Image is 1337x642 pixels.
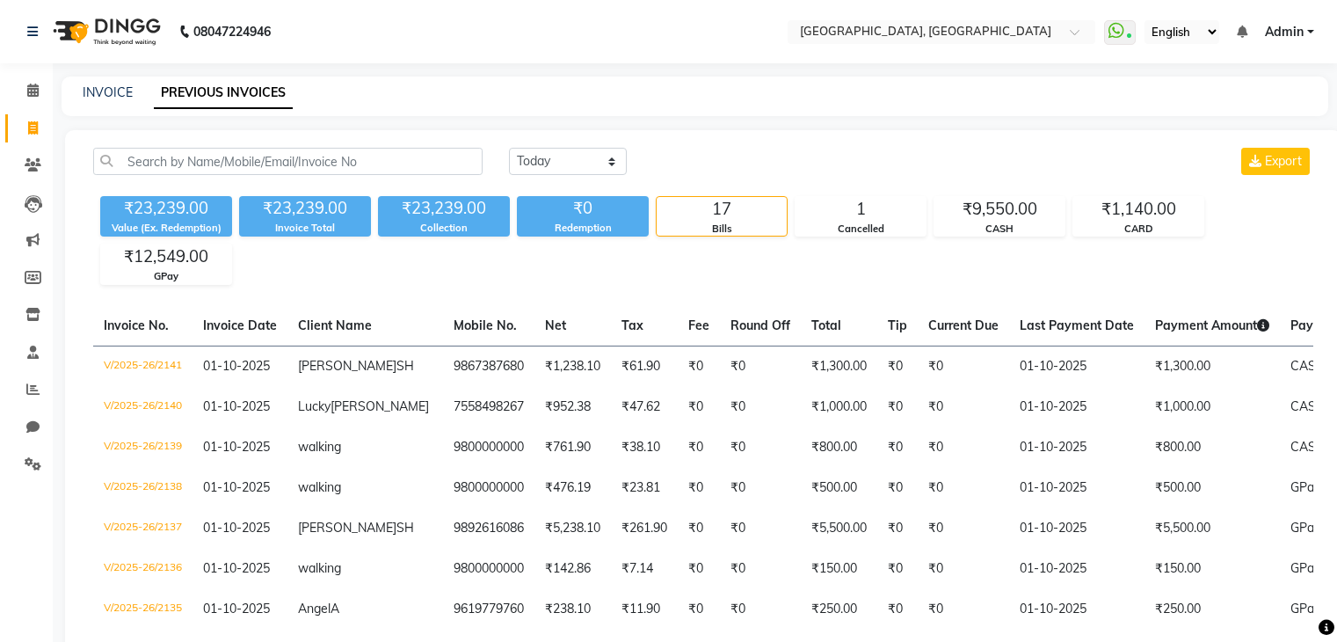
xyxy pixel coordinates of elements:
div: Redemption [517,221,649,236]
a: PREVIOUS INVOICES [154,77,293,109]
span: Tip [888,317,907,333]
td: V/2025-26/2137 [93,508,193,549]
td: ₹61.90 [611,346,678,387]
span: 01-10-2025 [203,479,270,495]
div: 1 [796,197,926,222]
span: A [331,601,339,616]
td: ₹0 [720,468,801,508]
td: ₹0 [678,387,720,427]
td: ₹261.90 [611,508,678,549]
td: ₹0 [720,589,801,630]
td: ₹250.00 [1144,589,1280,630]
td: ₹0 [720,427,801,468]
td: ₹0 [877,387,918,427]
span: Tax [621,317,643,333]
div: ₹12,549.00 [101,244,231,269]
span: SH [396,520,414,536]
div: Bills [657,222,787,237]
span: Mobile No. [454,317,517,333]
span: GPay [1290,560,1320,576]
span: walking [298,479,341,495]
td: ₹0 [918,549,1009,589]
td: 7558498267 [443,387,534,427]
td: ₹5,500.00 [801,508,877,549]
td: ₹0 [877,549,918,589]
td: ₹0 [918,468,1009,508]
span: Last Payment Date [1020,317,1134,333]
td: ₹150.00 [801,549,877,589]
span: CASH [1290,439,1326,455]
td: ₹0 [678,508,720,549]
td: 9800000000 [443,549,534,589]
td: 01-10-2025 [1009,508,1144,549]
td: ₹500.00 [801,468,877,508]
div: Value (Ex. Redemption) [100,221,232,236]
td: ₹761.90 [534,427,611,468]
span: Invoice No. [104,317,169,333]
td: V/2025-26/2140 [93,387,193,427]
td: 01-10-2025 [1009,589,1144,630]
input: Search by Name/Mobile/Email/Invoice No [93,148,483,175]
td: ₹238.10 [534,589,611,630]
td: ₹0 [918,508,1009,549]
div: ₹23,239.00 [378,196,510,221]
img: logo [45,7,165,56]
span: Payment Amount [1155,317,1269,333]
td: ₹476.19 [534,468,611,508]
span: Client Name [298,317,372,333]
td: ₹11.90 [611,589,678,630]
td: ₹1,238.10 [534,346,611,387]
td: V/2025-26/2139 [93,427,193,468]
td: ₹800.00 [1144,427,1280,468]
td: 01-10-2025 [1009,427,1144,468]
td: ₹0 [678,549,720,589]
td: 9800000000 [443,427,534,468]
td: ₹0 [678,346,720,387]
span: 01-10-2025 [203,520,270,536]
td: 9892616086 [443,508,534,549]
td: V/2025-26/2135 [93,589,193,630]
span: GPay [1290,601,1320,616]
td: 01-10-2025 [1009,387,1144,427]
td: ₹0 [720,508,801,549]
span: [PERSON_NAME] [298,358,396,374]
div: Cancelled [796,222,926,237]
a: INVOICE [83,84,133,100]
td: V/2025-26/2141 [93,346,193,387]
span: Total [811,317,841,333]
span: Export [1265,153,1302,169]
button: Export [1241,148,1310,175]
div: CASH [934,222,1065,237]
td: ₹1,000.00 [801,387,877,427]
span: 01-10-2025 [203,358,270,374]
td: ₹1,300.00 [801,346,877,387]
td: 9619779760 [443,589,534,630]
td: ₹0 [720,346,801,387]
span: Admin [1265,23,1304,41]
span: walking [298,560,341,576]
span: 01-10-2025 [203,601,270,616]
div: ₹0 [517,196,649,221]
b: 08047224946 [193,7,271,56]
span: Round Off [730,317,790,333]
td: ₹500.00 [1144,468,1280,508]
td: ₹0 [877,589,918,630]
td: 9867387680 [443,346,534,387]
td: ₹0 [918,387,1009,427]
span: Invoice Date [203,317,277,333]
div: ₹1,140.00 [1073,197,1203,222]
span: 01-10-2025 [203,560,270,576]
td: 01-10-2025 [1009,468,1144,508]
td: ₹1,300.00 [1144,346,1280,387]
div: Collection [378,221,510,236]
td: ₹0 [918,346,1009,387]
span: Angel [298,601,331,616]
td: ₹38.10 [611,427,678,468]
td: ₹0 [720,387,801,427]
td: ₹800.00 [801,427,877,468]
td: ₹23.81 [611,468,678,508]
td: ₹0 [678,589,720,630]
div: ₹23,239.00 [100,196,232,221]
div: Invoice Total [239,221,371,236]
span: Net [545,317,566,333]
